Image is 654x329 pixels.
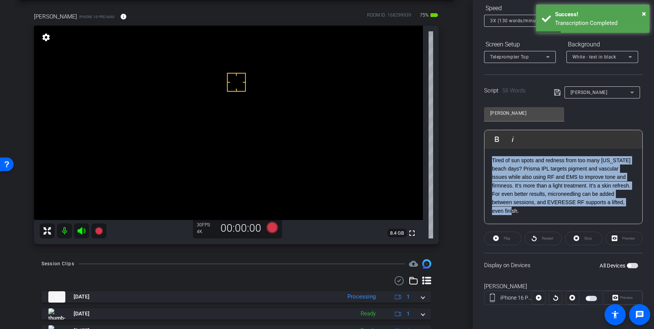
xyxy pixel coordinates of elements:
[484,2,556,15] div: Speed
[34,12,77,21] span: [PERSON_NAME]
[422,259,431,268] img: Session clips
[42,308,431,320] mat-expansion-panel-header: thumb-nail[DATE]Ready1
[571,90,608,95] span: [PERSON_NAME]
[42,291,431,303] mat-expansion-panel-header: thumb-nail[DATE]Processing1
[484,253,643,277] div: Display on Devices
[407,229,416,238] mat-icon: fullscreen
[419,9,430,21] span: 75%
[216,222,266,235] div: 00:00:00
[430,11,439,20] mat-icon: battery_std
[344,292,379,301] div: Processing
[197,222,216,228] div: 30
[642,8,646,19] button: Close
[407,310,410,318] span: 1
[555,19,644,28] div: Transcription Completed
[566,38,638,51] div: Background
[500,294,532,302] div: iPhone 16 Pro Max
[492,156,635,215] p: Tired of sun spots and redness from too many [US_STATE] beach days? Prisma IPL targets pigment an...
[48,291,65,303] img: thumb-nail
[600,262,627,269] label: All Devices
[387,229,407,238] span: 8.4 GB
[197,229,216,235] div: 4K
[367,12,411,23] div: ROOM ID: 168299939
[484,38,556,51] div: Screen Setup
[490,18,542,23] span: 3X (130 words/minute)
[555,10,644,19] div: Success!
[572,54,616,60] span: White - text in black
[409,259,418,268] mat-icon: cloud_upload
[48,308,65,320] img: thumb-nail
[202,222,210,228] span: FPS
[79,14,114,20] span: iPhone 16 Pro Max
[502,87,526,94] span: 58 Words
[74,310,89,318] span: [DATE]
[490,54,529,60] span: Teleprompter Top
[611,310,620,319] mat-icon: accessibility
[120,13,127,20] mat-icon: info
[409,259,418,268] span: Destinations for your clips
[407,293,410,301] span: 1
[41,33,51,42] mat-icon: settings
[566,2,638,15] div: Font Size
[74,293,89,301] span: [DATE]
[484,282,643,291] div: [PERSON_NAME]
[635,310,644,319] mat-icon: message
[484,86,543,95] div: Script
[642,9,646,18] span: ×
[357,309,379,318] div: Ready
[490,109,558,118] input: Title
[42,260,74,268] div: Session Clips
